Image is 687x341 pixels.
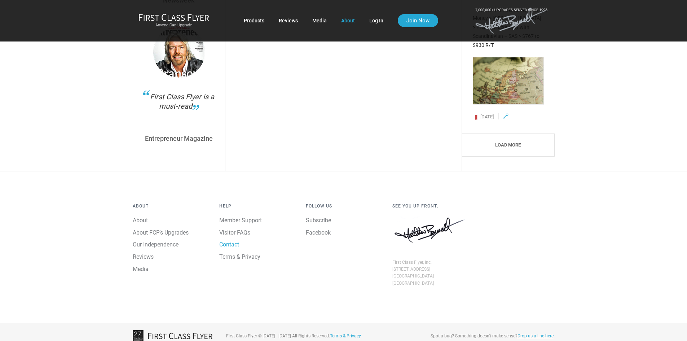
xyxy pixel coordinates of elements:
a: Join Now [398,14,438,27]
a: Facebook [306,229,331,236]
h4: Help [219,204,295,209]
a: Load More [462,134,554,157]
a: Log In [369,14,383,27]
a: Visitor FAQs [219,229,250,236]
a: Money > [GEOGRAPHIC_DATA] > Premium Economy with Scandinavian – SAS > $767 to $930 R/T [DATE] [473,14,543,119]
div: First Class Flyer, Inc. [392,259,468,266]
a: About [341,14,355,27]
a: Media [312,14,327,27]
a: Reviews [279,14,298,27]
a: Subscribe [306,217,331,224]
a: Reviews [133,253,154,260]
span: [DATE] [480,114,494,119]
div: First Class Flyer © [DATE] - [DATE] All Rights Reserved. [221,333,408,340]
small: Anyone Can Upgrade [138,23,209,28]
div: First Class Flyer is a must-read [144,92,214,128]
img: Entrepreneur.jpeg [153,26,204,78]
h4: About [133,204,208,209]
h4: Follow Us [306,204,382,209]
a: Products [244,14,264,27]
div: [STREET_ADDRESS] [GEOGRAPHIC_DATA] [GEOGRAPHIC_DATA] [392,266,468,287]
a: Our Independence [133,241,179,248]
div: Spot a bug? Something doesn't make sense? . [414,333,555,340]
a: Terms & Privacy [330,333,361,338]
a: Drop us a line here [518,333,554,338]
a: Terms & Privacy [219,253,260,260]
img: Matthew J. Bennett [392,216,468,245]
a: Member Support [219,217,262,224]
a: About FCF’s Upgrades [133,229,189,236]
a: Contact [219,241,239,248]
a: First Class FlyerAnyone Can Upgrade [138,13,209,28]
a: Media [133,266,149,272]
img: First Class Flyer [138,13,209,21]
h4: See You Up Front, [392,204,468,209]
a: About [133,217,148,224]
p: Entrepreneur Magazine [144,135,214,142]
